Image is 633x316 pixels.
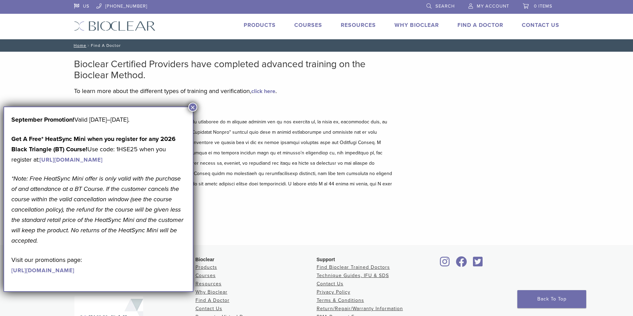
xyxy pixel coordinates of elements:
a: Privacy Policy [317,289,350,295]
a: Courses [196,273,216,278]
a: Find A Doctor [457,22,503,29]
a: Find Bioclear Trained Doctors [317,264,390,270]
p: Valid [DATE]–[DATE]. [11,114,186,125]
span: Bioclear [196,257,214,262]
a: Bioclear [471,261,485,267]
button: Close [188,103,197,112]
img: Bioclear [74,21,156,31]
a: Resources [341,22,376,29]
h2: Bioclear Certified Providers have completed advanced training on the Bioclear Method. [74,59,394,81]
a: Products [244,22,276,29]
a: Bioclear [454,261,470,267]
a: Contact Us [196,306,222,312]
a: Contact Us [317,281,344,287]
a: Products [196,264,217,270]
a: Home [72,43,86,48]
a: click here [251,88,275,95]
span: My Account [477,3,509,9]
p: L ipsumdolor sita con adipisc eli se doeiusmod te Incididu utlaboree do m aliquae adminim ven qu ... [74,117,394,200]
a: Terms & Conditions [317,297,364,303]
a: [URL][DOMAIN_NAME] [40,156,103,163]
span: 0 items [534,3,552,9]
a: Bioclear [438,261,452,267]
a: Return/Repair/Warranty Information [317,306,403,312]
p: Use code: 1HSE25 when you register at: [11,134,186,165]
nav: Find A Doctor [69,39,565,52]
a: Resources [196,281,222,287]
strong: Get A Free* HeatSync Mini when you register for any 2026 Black Triangle (BT) Course! [11,135,176,153]
a: [URL][DOMAIN_NAME] [11,267,74,274]
a: Technique Guides, IFU & SDS [317,273,389,278]
em: *Note: Free HeatSync Mini offer is only valid with the purchase of and attendance at a BT Course.... [11,175,183,244]
span: Search [435,3,455,9]
span: / [86,44,91,47]
p: To learn more about the different types of training and verification, . [74,86,394,96]
a: Back To Top [517,290,586,308]
a: Courses [294,22,322,29]
a: Why Bioclear [196,289,228,295]
p: Visit our promotions page: [11,255,186,275]
span: Support [317,257,335,262]
a: Find A Doctor [196,297,230,303]
h5: Disclaimer and Release of Liability [74,105,394,113]
a: Contact Us [522,22,559,29]
a: Why Bioclear [394,22,439,29]
b: September Promotion! [11,116,74,123]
